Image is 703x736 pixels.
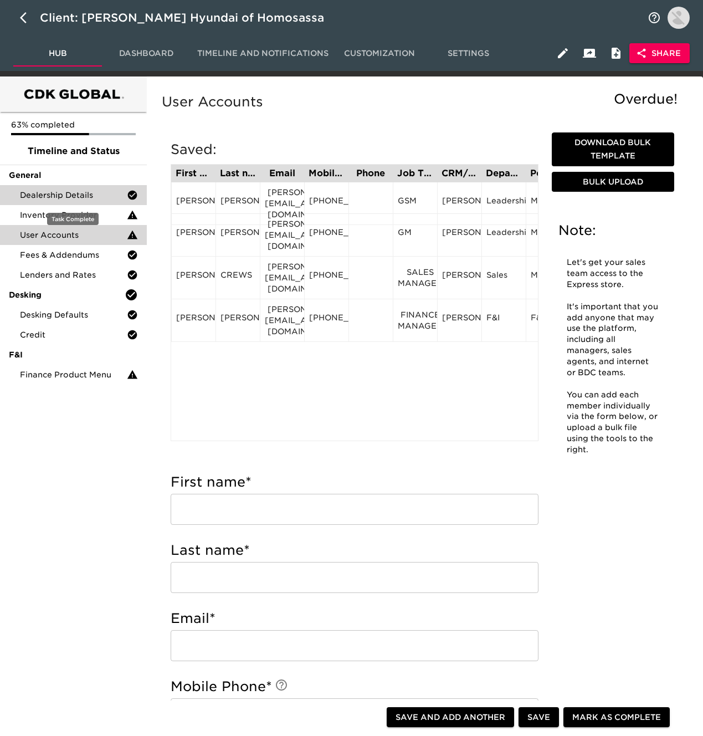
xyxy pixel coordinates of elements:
span: Lenders and Rates [20,269,127,280]
button: notifications [641,4,668,31]
h5: Mobile Phone [171,678,538,696]
span: Overdue! [614,91,678,107]
button: Internal Notes and Comments [603,40,629,67]
div: Job Title [397,169,433,178]
div: Client: [PERSON_NAME] Hyundai of Homosassa [40,9,340,27]
button: Client View [576,40,603,67]
span: Share [638,47,681,60]
div: GSM [398,195,433,212]
div: [PERSON_NAME][EMAIL_ADDRESS][DOMAIN_NAME] [265,304,300,337]
div: [PERSON_NAME] [176,195,211,212]
div: F&I [531,312,566,329]
div: [PHONE_NUMBER] [309,195,344,212]
span: Mark as Complete [572,711,661,724]
h5: Note: [558,222,668,239]
button: Share [629,43,690,64]
div: SALES MANAGER [398,267,433,289]
p: 63% completed [11,119,136,130]
div: Department [486,169,521,178]
span: Dashboard [109,47,184,60]
div: Permission Set [530,169,566,178]
h5: Saved: [171,141,538,159]
div: Leadership [486,227,521,243]
div: [PERSON_NAME] [442,227,477,243]
div: [PERSON_NAME] [220,312,255,329]
img: Profile [668,7,690,29]
button: Mark as Complete [563,707,670,728]
p: Let's get your sales team access to the Express store. [567,257,659,290]
span: Settings [430,47,506,60]
div: Mobile Phone [309,169,344,178]
button: Bulk Upload [552,172,674,192]
p: You can add each member individually via the form below, or upload a bulk file using the tools to... [567,390,659,456]
div: Last name [220,169,255,178]
button: Edit Hub [550,40,576,67]
div: Email [264,169,300,178]
h5: Email [171,610,538,627]
div: [PHONE_NUMBER] [309,227,344,243]
div: [PERSON_NAME][EMAIL_ADDRESS][DOMAIN_NAME] [265,187,300,220]
div: [PERSON_NAME] [220,195,255,212]
span: Desking Defaults [20,309,127,320]
div: [PERSON_NAME] [442,312,477,329]
div: Manager [531,269,566,286]
div: [PERSON_NAME] [442,269,477,286]
div: GM [398,227,433,243]
span: Desking [9,289,125,300]
div: Sales [486,269,521,286]
div: [PERSON_NAME] [220,227,255,243]
span: Save and Add Another [396,711,505,724]
h5: Last name [171,541,538,559]
h5: User Accounts [162,93,683,111]
span: F&I [9,349,138,360]
div: FINANCE MANAGER [398,309,433,331]
span: Download Bulk Template [556,136,670,163]
span: Save [527,711,550,724]
span: Inventory Provider [20,209,127,221]
div: [PHONE_NUMBER] [309,312,344,329]
div: F&I [486,312,521,329]
div: First name [176,169,211,178]
span: Customization [342,47,417,60]
span: Credit [20,329,127,340]
div: Manager [531,195,566,212]
p: It's important that you add anyone that may use the platform, including all managers, sales agent... [567,301,659,379]
div: Manager [531,227,566,243]
div: [PERSON_NAME] [176,269,211,286]
span: User Accounts [20,229,127,241]
div: [PERSON_NAME] [442,195,477,212]
div: [PHONE_NUMBER] [309,269,344,286]
div: Leadership [486,195,521,212]
div: CRM/User ID [442,169,477,178]
button: Save [519,707,559,728]
span: Timeline and Notifications [197,47,329,60]
span: Fees & Addendums [20,249,127,260]
div: Phone [353,169,388,178]
span: Timeline and Status [9,145,138,158]
button: Download Bulk Template [552,132,674,166]
h5: First name [171,473,538,491]
span: Hub [20,47,95,60]
button: Save and Add Another [387,707,514,728]
span: Bulk Upload [556,175,670,189]
span: Dealership Details [20,190,127,201]
input: Example: 123-456-7890 [171,698,538,729]
div: [PERSON_NAME] [176,312,211,329]
div: CREWS [220,269,255,286]
span: Finance Product Menu [20,369,127,380]
div: [PERSON_NAME][EMAIL_ADDRESS][DOMAIN_NAME] [265,218,300,252]
div: [PERSON_NAME][EMAIL_ADDRESS][DOMAIN_NAME] [265,261,300,294]
span: General [9,170,138,181]
div: [PERSON_NAME] [176,227,211,243]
